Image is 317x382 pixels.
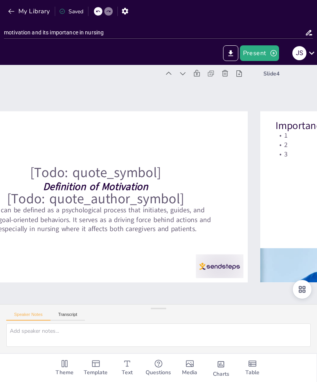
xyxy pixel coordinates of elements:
span: Questions [146,368,171,377]
span: Template [84,368,108,377]
button: My Library [6,5,53,18]
div: Add images, graphics, shapes or video [174,354,205,382]
span: Table [245,368,259,377]
button: Present [240,45,279,61]
div: Add charts and graphs [205,354,237,382]
div: Saved [59,8,83,15]
span: Text [122,368,133,377]
div: Change the overall theme [49,354,80,382]
p: [Todo: quote_symbol] [110,37,309,255]
input: Insert title [4,27,305,38]
div: Add a table [237,354,268,382]
button: Transcript [50,312,85,321]
p: [Todo: quote_author_symbol] [90,19,290,237]
p: Motivation can be defined as a psychological process that initiates, guides, and maintains goal-o... [72,3,277,226]
div: Get real-time input from your audience [143,354,174,382]
div: Add text boxes [112,354,143,382]
span: Theme [56,368,74,377]
div: Add ready made slides [80,354,112,382]
span: Charts [213,370,229,378]
span: Media [182,368,197,377]
button: Speaker Notes [6,312,50,321]
strong: Definition of Motivation [159,93,240,180]
button: Export to PowerPoint [223,45,238,61]
div: j s [292,46,306,60]
button: j s [292,45,306,61]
